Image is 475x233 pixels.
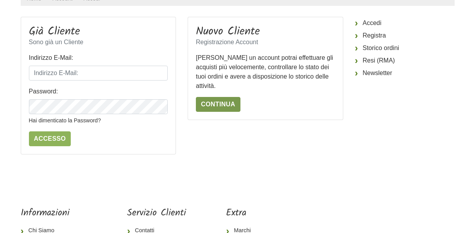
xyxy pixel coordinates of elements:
[29,66,168,81] input: Indirizzo E-Mail:
[196,25,335,38] h3: Nuovo Cliente
[29,87,58,96] label: Password:
[21,208,87,219] h5: Informazioni
[355,42,455,54] a: Storico ordini
[29,117,101,124] a: Hai dimenticato la Password?
[226,208,278,219] h5: Extra
[355,29,455,42] a: Registra
[355,17,455,29] a: Accedi
[355,67,455,79] a: Newsletter
[29,38,168,47] p: Sono già un Cliente
[355,54,455,67] a: Resi (RMA)
[127,208,186,219] h5: Servizio Clienti
[196,97,240,112] a: Continua
[196,38,335,47] p: Registrazione Account
[29,25,168,38] h3: Già Cliente
[29,131,71,146] input: Accesso
[29,53,73,63] label: Indirizzo E-Mail:
[196,53,335,91] p: [PERSON_NAME] un account potrai effettuare gli acquisti più velocemente, controllare lo stato dei...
